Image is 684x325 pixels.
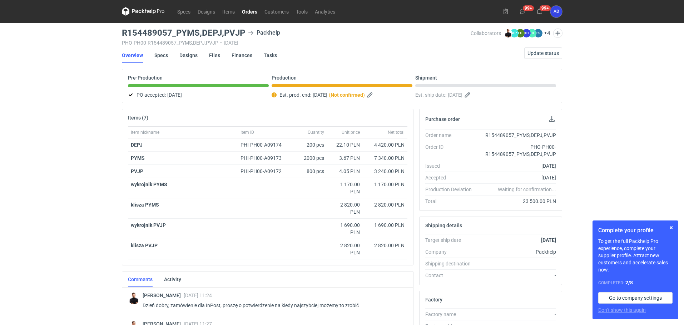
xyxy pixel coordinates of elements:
div: Production Deviation [425,186,477,193]
div: [DATE] [477,162,556,169]
p: To get the full Packhelp Pro experience, complete your supplier profile. Attract new customers an... [598,238,673,273]
div: Packhelp [477,248,556,255]
div: Factory name [425,311,477,318]
p: Production [272,75,297,81]
div: Order ID [425,143,477,158]
a: Designs [179,47,198,63]
strong: 2 / 8 [625,280,633,285]
button: Update status [524,47,562,59]
a: Comments [128,271,153,287]
div: PHI-PH00-A09172 [241,168,288,175]
h2: Items (7) [128,115,148,121]
div: 1 690.00 PLN [366,222,405,229]
img: Tomasz Kubiak [504,29,512,37]
div: 800 pcs [291,165,327,178]
div: 1 170.00 PLN [330,181,360,195]
img: Tomasz Kubiak [128,293,140,304]
p: Shipment [415,75,437,81]
div: 1 690.00 PLN [330,222,360,236]
figcaption: ŁS [534,29,542,37]
button: 99+ [534,6,545,17]
div: 2 820.00 PLN [330,201,360,215]
div: PO accepted: [128,91,269,99]
div: 7 340.00 PLN [366,154,405,162]
a: Activity [164,271,181,287]
a: Go to company settings [598,292,673,304]
span: Item ID [241,130,254,135]
h2: Shipping details [425,223,462,228]
span: Item nickname [131,130,159,135]
a: Files [209,47,220,63]
svg: Packhelp Pro [122,7,165,16]
p: Dzień dobry, zamówienie dla InPost, proszę o potwierdzenie na kiedy najszybciej możemy to zrobić [143,301,402,310]
div: 2 820.00 PLN [330,242,360,256]
span: [DATE] [167,91,182,99]
strong: klisza PYMS [131,202,159,208]
div: Company [425,248,477,255]
button: +4 [544,30,550,36]
figcaption: AD [522,29,531,37]
a: Specs [174,7,194,16]
figcaption: ŁC [516,29,525,37]
em: ( [329,92,331,98]
button: Edit estimated shipping date [464,91,472,99]
div: PHO-PH00-R154489057_PYMS,DEPJ,PVJP [477,143,556,158]
span: Update status [527,51,559,56]
button: Don’t show this again [598,306,646,314]
button: Skip for now [667,223,675,232]
button: 99+ [517,6,528,17]
span: Quantity [308,130,324,135]
div: 23 500.00 PLN [477,198,556,205]
h1: Complete your profile [598,226,673,235]
em: ) [363,92,365,98]
div: Est. prod. end: [272,91,412,99]
div: Issued [425,162,477,169]
div: 3 240.00 PLN [366,168,405,175]
div: Packhelp [248,29,280,37]
button: Edit collaborators [553,29,562,38]
div: 2 820.00 PLN [366,242,405,249]
div: [DATE] [477,174,556,181]
figcaption: ŁD [528,29,536,37]
div: Accepted [425,174,477,181]
div: 22.10 PLN [330,141,360,148]
h2: Purchase order [425,116,460,122]
div: Anita Dolczewska [550,6,562,17]
div: PHI-PH00-A09173 [241,154,288,162]
strong: PYMS [131,155,145,161]
div: 200 pcs [291,138,327,152]
div: Completed: [598,279,673,286]
div: Contact [425,272,477,279]
strong: klisza PVJP [131,243,158,248]
h2: Factory [425,297,442,303]
div: Target ship date [425,237,477,244]
p: Pre-Production [128,75,163,81]
a: Designs [194,7,219,16]
button: AD [550,6,562,17]
div: Order name [425,132,477,139]
a: Finances [232,47,252,63]
span: [DATE] [313,91,327,99]
div: - [477,272,556,279]
strong: DEPJ [131,142,143,148]
a: Tasks [264,47,277,63]
a: Items [219,7,238,16]
button: Download PO [547,115,556,123]
strong: PVJP [131,168,143,174]
figcaption: MP [510,29,519,37]
span: [DATE] [448,91,462,99]
a: Tools [292,7,311,16]
h3: R154489057_PYMS,DEPJ,PVJP [122,29,245,37]
a: Overview [122,47,143,63]
div: Shipping destination [425,260,477,267]
a: Specs [154,47,168,63]
strong: [DATE] [541,237,556,243]
span: [DATE] 11:24 [184,293,212,298]
div: - [477,311,556,318]
strong: Not confirmed [331,92,363,98]
div: 2 820.00 PLN [366,201,405,208]
div: Total [425,198,477,205]
div: PHI-PH00-A09174 [241,141,288,148]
